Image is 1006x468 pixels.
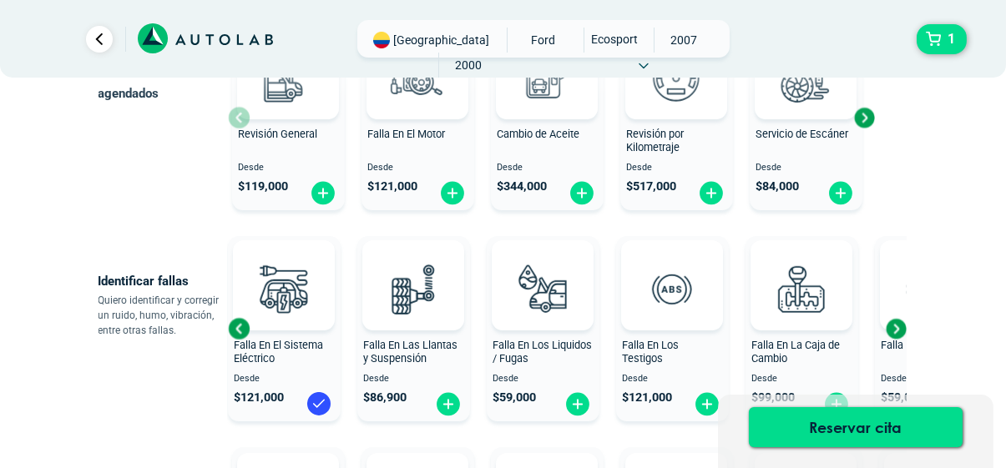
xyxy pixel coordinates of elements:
[226,316,251,341] div: Previous slide
[698,180,725,206] img: fi_plus-circle2.svg
[368,128,446,140] span: Falla En El Motor
[752,339,841,365] span: Falla En La Caja de Cambio
[564,391,591,417] img: fi_plus-circle2.svg
[616,236,729,421] button: Falla En Los Testigos Desde $121,000
[364,374,463,385] span: Desde
[388,244,438,294] img: AD0BCuuxAAAAAElFTkSuQmCC
[487,236,599,421] button: Falla En Los Liquidos / Fugas Desde $59,000
[394,32,490,48] span: [GEOGRAPHIC_DATA]
[439,53,498,78] span: 2000
[491,25,604,210] button: Cambio de Aceite Desde $344,000
[239,128,318,140] span: Revisión General
[368,163,468,174] span: Desde
[493,390,537,405] span: $ 59,000
[439,180,466,206] img: fi_plus-circle2.svg
[883,316,908,341] div: Next slide
[875,236,988,421] button: Falla En Los Frenos Desde $59,000
[746,236,858,421] button: Falla En La Caja de Cambio Desde $99,000
[623,339,680,365] span: Falla En Los Testigos
[756,163,856,174] span: Desde
[756,179,800,194] span: $ 84,000
[373,32,390,48] img: Flag of COLOMBIA
[882,390,925,405] span: $ 59,000
[514,28,574,53] span: FORD
[852,105,877,130] div: Next slide
[906,244,956,294] img: AD0BCuuxAAAAAElFTkSuQmCC
[569,180,595,206] img: fi_plus-circle2.svg
[647,244,697,294] img: AD0BCuuxAAAAAElFTkSuQmCC
[235,339,324,365] span: Falla En El Sistema Eléctrico
[518,244,568,294] img: AD0BCuuxAAAAAElFTkSuQmCC
[756,128,849,140] span: Servicio de Escáner
[765,252,838,325] img: diagnostic_caja-de-cambios-v3.svg
[752,374,852,385] span: Desde
[694,391,720,417] img: fi_plus-circle2.svg
[882,339,973,351] span: Falla En Los Frenos
[361,25,474,210] button: Falla En El Motor Desde $121,000
[769,41,842,114] img: escaner-v3.svg
[235,374,334,385] span: Desde
[99,58,228,105] p: Los servicios más agendados
[827,180,854,206] img: fi_plus-circle2.svg
[749,407,963,447] button: Reservar cita
[364,390,407,405] span: $ 86,900
[823,391,850,417] img: fi_plus-circle2.svg
[310,180,336,206] img: fi_plus-circle2.svg
[627,179,677,194] span: $ 517,000
[235,390,285,405] span: $ 121,000
[99,269,228,293] p: Identificar fallas
[368,179,418,194] span: $ 121,000
[498,128,580,140] span: Cambio de Aceite
[943,25,959,53] span: 1
[620,25,733,210] button: Revisión por Kilometraje Desde $517,000
[435,391,462,417] img: fi_plus-circle2.svg
[364,339,458,365] span: Falla En Las Llantas y Suspensión
[239,179,289,194] span: $ 119,000
[239,163,338,174] span: Desde
[750,25,862,210] button: Servicio de Escáner Desde $84,000
[627,163,726,174] span: Desde
[510,41,584,114] img: cambio_de_aceite-v3.svg
[306,390,332,417] img: blue-check.svg
[776,244,827,294] img: AD0BCuuxAAAAAElFTkSuQmCC
[894,252,968,325] img: diagnostic_disco-de-freno-v3.svg
[493,339,593,365] span: Falla En Los Liquidos / Fugas
[99,293,228,338] p: Quiero identificar y corregir un ruido, humo, vibración, entre otras fallas.
[623,390,673,405] span: $ 121,000
[381,41,454,114] img: diagnostic_engine-v3.svg
[639,41,713,114] img: revision_por_kilometraje-v3.svg
[86,26,113,53] a: Ir al paso anterior
[232,25,345,210] button: Revisión General Desde $119,000
[228,236,341,421] button: Falla En El Sistema Eléctrico Desde $121,000
[357,236,470,421] button: Falla En Las Llantas y Suspensión Desde $86,900
[506,252,579,325] img: diagnostic_gota-de-sangre-v3.svg
[493,374,593,385] span: Desde
[498,163,597,174] span: Desde
[251,41,325,114] img: revision_general-v3.svg
[377,252,450,325] img: diagnostic_suspension-v3.svg
[917,24,967,54] button: 1
[623,374,722,385] span: Desde
[752,390,796,405] span: $ 99,000
[655,28,714,53] span: 2007
[635,252,709,325] img: diagnostic_diagnostic_abs-v3.svg
[584,28,644,51] span: ECOSPORT
[627,128,685,154] span: Revisión por Kilometraje
[259,244,309,294] img: AD0BCuuxAAAAAElFTkSuQmCC
[247,252,321,325] img: diagnostic_bombilla-v3.svg
[882,374,981,385] span: Desde
[498,179,548,194] span: $ 344,000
